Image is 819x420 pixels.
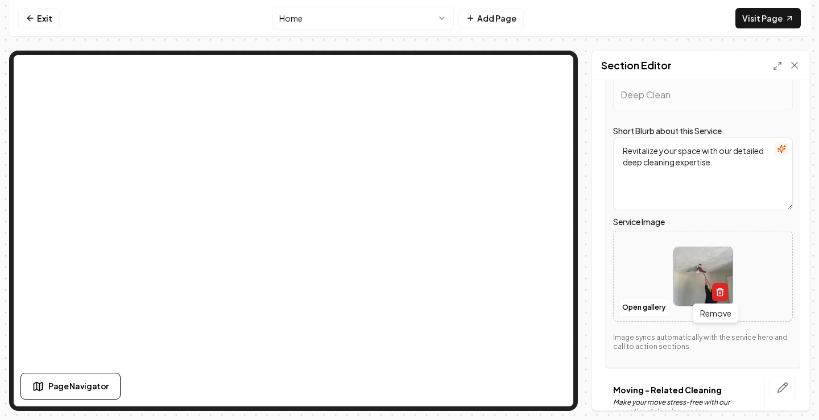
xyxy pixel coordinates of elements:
input: Service Name [613,78,793,110]
button: Add Page [458,8,524,28]
div: Remove [693,303,739,323]
p: Make your move stress-free with our exceptional cleaning services. [613,398,758,416]
span: Page Navigator [48,380,109,392]
h2: Section Editor [601,57,672,73]
button: Open gallery [618,298,669,317]
p: Image syncs automatically with the service hero and call to action sections [613,333,793,351]
a: Exit [18,8,60,28]
a: Visit Page [735,8,801,28]
img: image [674,247,733,306]
p: Moving - Related Cleaning [613,384,758,396]
label: Service Image [613,215,793,228]
button: Page Navigator [20,373,121,400]
label: Short Blurb about this Service [613,126,722,136]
